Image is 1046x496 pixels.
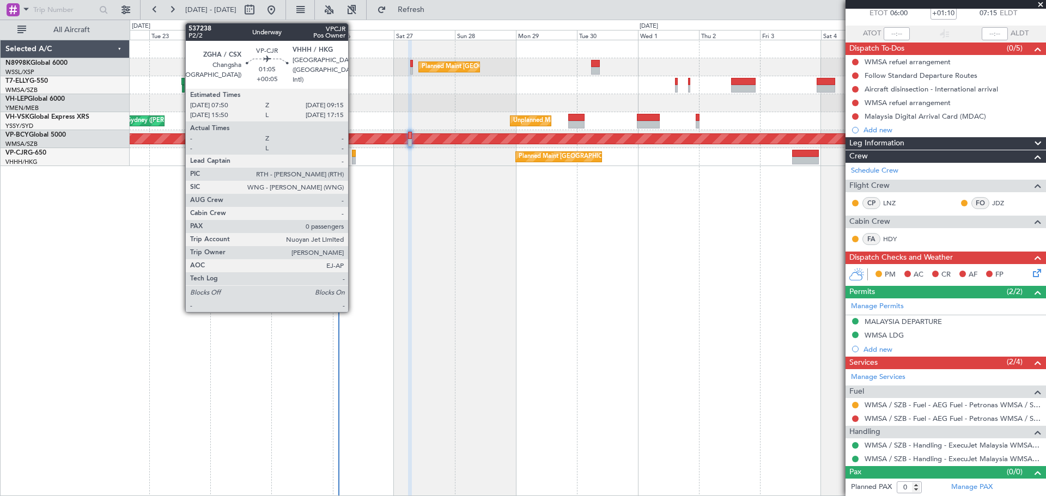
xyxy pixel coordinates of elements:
[519,149,701,165] div: Planned Maint [GEOGRAPHIC_DATA] ([GEOGRAPHIC_DATA] Intl)
[5,158,38,166] a: VHHH/HKG
[5,150,28,156] span: VP-CJR
[5,114,89,120] a: VH-VSKGlobal Express XRS
[980,8,997,19] span: 07:15
[862,233,880,245] div: FA
[372,1,437,19] button: Refresh
[851,482,892,493] label: Planned PAX
[516,30,577,40] div: Mon 29
[865,454,1041,463] a: WMSA / SZB - Handling - ExecuJet Malaysia WMSA / SZB
[862,197,880,209] div: CP
[863,345,1041,354] div: Add new
[941,270,951,280] span: CR
[5,122,33,130] a: YSSY/SYD
[132,22,150,31] div: [DATE]
[394,30,455,40] div: Sat 27
[992,198,1017,208] a: JDZ
[185,5,236,15] span: [DATE] - [DATE]
[5,132,29,138] span: VP-BCY
[1000,8,1017,19] span: ELDT
[865,400,1041,409] a: WMSA / SZB - Fuel - AEG Fuel - Petronas WMSA / SZB (EJ Asia Only)
[995,270,1004,280] span: FP
[849,466,861,479] span: Pax
[5,96,28,102] span: VH-LEP
[5,140,38,148] a: WMSA/SZB
[513,113,647,129] div: Unplanned Maint Sydney ([PERSON_NAME] Intl)
[5,78,48,84] a: T7-ELLYG-550
[455,30,516,40] div: Sun 28
[849,216,890,228] span: Cabin Crew
[865,330,904,340] div: WMSA LDG
[5,78,29,84] span: T7-ELLY
[863,125,1041,134] div: Add new
[1007,286,1023,297] span: (2/2)
[951,482,993,493] a: Manage PAX
[849,180,890,192] span: Flight Crew
[890,8,908,19] span: 06:00
[914,270,923,280] span: AC
[851,372,905,383] a: Manage Services
[865,440,1041,450] a: WMSA / SZB - Handling - ExecuJet Malaysia WMSA / SZB
[883,198,908,208] a: LNZ
[869,8,887,19] span: ETOT
[12,21,118,39] button: All Aircraft
[1007,42,1023,54] span: (0/5)
[5,68,34,76] a: WSSL/XSP
[5,86,38,94] a: WMSA/SZB
[333,30,394,40] div: Fri 26
[865,112,986,121] div: Malaysia Digital Arrival Card (MDAC)
[5,60,31,66] span: N8998K
[1007,356,1023,368] span: (2/4)
[5,150,46,156] a: VP-CJRG-650
[271,30,332,40] div: Thu 25
[851,301,904,312] a: Manage Permits
[865,317,942,326] div: MALAYSIA DEPARTURE
[86,113,212,129] div: Planned Maint Sydney ([PERSON_NAME] Intl)
[884,27,910,40] input: --:--
[422,59,604,75] div: Planned Maint [GEOGRAPHIC_DATA] ([GEOGRAPHIC_DATA] Intl)
[5,114,29,120] span: VH-VSK
[849,42,904,55] span: Dispatch To-Dos
[760,30,821,40] div: Fri 3
[849,385,864,398] span: Fuel
[865,98,951,107] div: WMSA refuel arrangement
[640,22,658,31] div: [DATE]
[849,252,953,264] span: Dispatch Checks and Weather
[849,286,875,298] span: Permits
[849,137,904,150] span: Leg Information
[1011,28,1029,39] span: ALDT
[28,26,115,34] span: All Aircraft
[885,270,896,280] span: PM
[699,30,760,40] div: Thu 2
[883,234,908,244] a: HDY
[1007,466,1023,477] span: (0/0)
[849,426,880,438] span: Handling
[33,2,96,18] input: Trip Number
[638,30,699,40] div: Wed 1
[5,132,66,138] a: VP-BCYGlobal 5000
[5,104,39,112] a: YMEN/MEB
[849,357,878,369] span: Services
[849,150,868,163] span: Crew
[577,30,638,40] div: Tue 30
[388,6,434,14] span: Refresh
[851,166,898,176] a: Schedule Crew
[865,71,977,80] div: Follow Standard Departure Routes
[865,414,1041,423] a: WMSA / SZB - Fuel - AEG Fuel - Petronas WMSA / SZB (EJ Asia Only)
[865,84,998,94] div: Aircraft disinsection - International arrival
[863,28,881,39] span: ATOT
[210,30,271,40] div: Wed 24
[5,60,68,66] a: N8998KGlobal 6000
[821,30,882,40] div: Sat 4
[5,96,65,102] a: VH-LEPGlobal 6000
[969,270,977,280] span: AF
[865,57,951,66] div: WMSA refuel arrangement
[149,30,210,40] div: Tue 23
[971,197,989,209] div: FO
